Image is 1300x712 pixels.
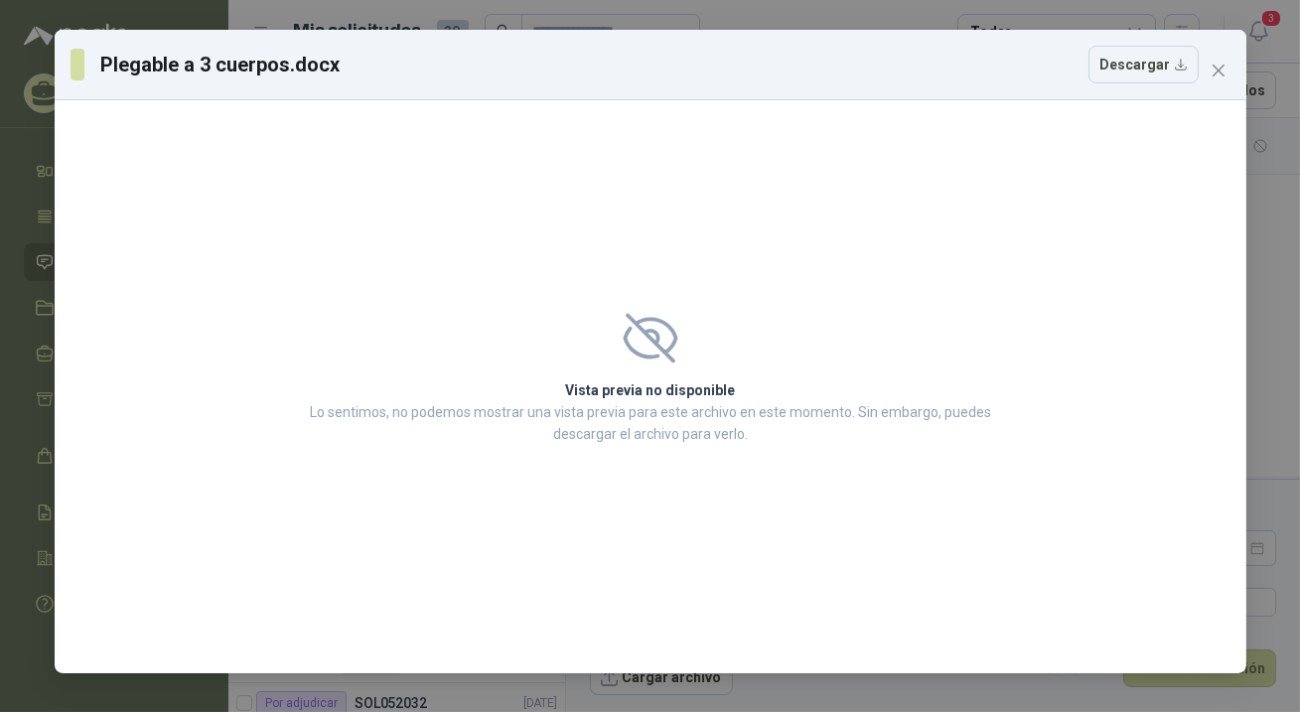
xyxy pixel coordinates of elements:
[304,401,997,445] p: Lo sentimos, no podemos mostrar una vista previa para este archivo en este momento. Sin embargo, ...
[1211,63,1227,78] span: close
[1088,46,1199,83] button: Descargar
[304,379,997,401] h2: Vista previa no disponible
[1203,55,1234,86] button: Close
[100,50,342,79] h3: Plegable a 3 cuerpos.docx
